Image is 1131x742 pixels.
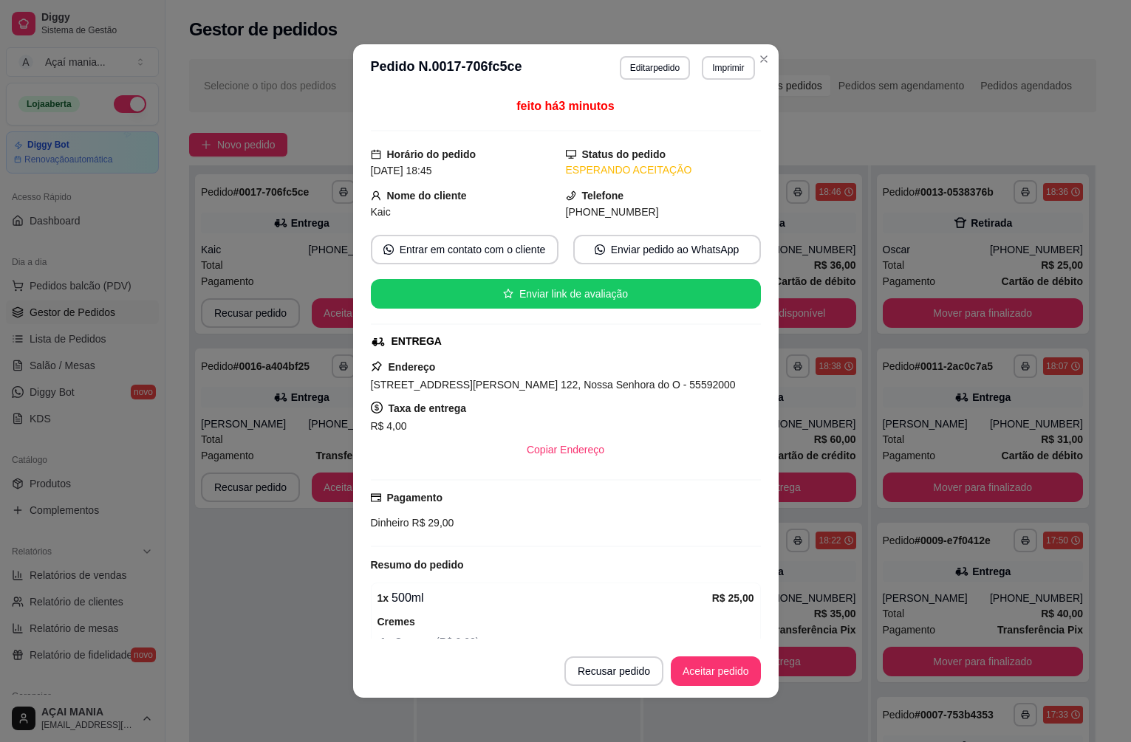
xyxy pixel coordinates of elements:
button: starEnviar link de avaliação [371,279,761,309]
span: user [371,190,381,201]
strong: Nome do cliente [387,190,467,202]
button: whats-appEntrar em contato com o cliente [371,235,558,264]
h3: Pedido N. 0017-706fc5ce [371,56,522,80]
span: phone [566,190,576,201]
strong: Endereço [389,361,436,373]
div: 500ml [377,589,712,607]
strong: 1 x [380,636,394,647]
button: Close [752,47,776,71]
button: whats-appEnviar pedido ao WhatsApp [573,235,761,264]
span: calendar [371,149,381,159]
strong: 1 x [377,592,389,604]
span: Cupuaçu ( R$ 0,00 ) [380,633,754,650]
span: whats-app [595,244,605,255]
strong: Telefone [582,190,624,202]
strong: Taxa de entrega [389,402,467,414]
span: credit-card [371,492,381,503]
strong: Pagamento [387,492,443,504]
span: [PHONE_NUMBER] [566,206,659,218]
div: ESPERANDO ACEITAÇÃO [566,162,761,178]
button: Editarpedido [620,56,690,80]
span: [STREET_ADDRESS][PERSON_NAME] 122, Nossa Senhora do O - 55592000 [371,379,736,391]
span: dollar [371,402,383,413]
strong: Horário do pedido [387,148,476,160]
button: Recusar pedido [564,656,663,686]
button: Aceitar pedido [671,656,761,686]
div: ENTREGA [392,334,442,349]
strong: Cremes [377,616,415,628]
span: whats-app [383,244,394,255]
strong: Resumo do pedido [371,559,464,571]
span: Kaic [371,206,391,218]
span: Dinheiro [371,517,409,529]
span: star [503,289,513,299]
span: R$ 4,00 [371,420,407,432]
strong: Status do pedido [582,148,666,160]
button: Copiar Endereço [515,435,616,464]
span: R$ 29,00 [409,517,454,529]
span: pushpin [371,360,383,372]
span: [DATE] 18:45 [371,165,432,176]
strong: R$ 25,00 [712,592,754,604]
span: desktop [566,149,576,159]
span: feito há 3 minutos [516,100,614,112]
button: Imprimir [702,56,754,80]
